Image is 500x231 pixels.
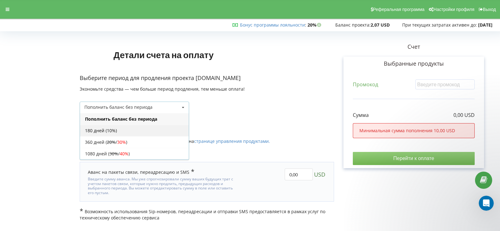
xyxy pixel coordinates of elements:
[80,120,334,128] p: Активированные продукты
[80,74,334,82] p: Выберите период для продления проекта [DOMAIN_NAME]
[80,208,334,221] p: Возможность использования Sip-номеров, переадресации и отправки SMS предоставляется в рамках услу...
[84,105,152,109] div: Пополнить баланс без периода
[314,168,325,180] span: USD
[117,139,126,145] span: 30%
[194,138,270,144] a: странице управления продуктами.
[80,125,189,136] div: 180 дней (10%)
[402,22,477,28] span: При текущих затратах активен до:
[240,22,305,28] a: Бонус программы лояльности
[478,22,492,28] strong: [DATE]
[453,112,475,119] p: 0,00 USD
[80,86,245,92] span: Экономьте средства — чем больше период продления, тем меньше оплата!
[80,148,189,159] div: 1080 дней ( / )
[483,7,496,12] span: Выход
[80,136,189,148] div: 360 дней ( / )
[107,139,116,145] s: 20%
[335,22,371,28] span: Баланс проекта:
[120,151,128,157] span: 40%
[80,40,247,70] h1: Детали счета на оплату
[353,123,475,138] div: Минимальная сумма пополнения 10,00 USD
[80,113,189,125] div: Пополнить баланс без периода
[373,7,425,12] span: Реферальная программа
[109,151,118,157] s: 30%
[353,112,369,119] p: Сумма
[353,81,378,88] p: Промокод
[88,175,233,195] div: Введите сумму аванса. Мы уже спрогнозировали сумму ваших будущих трат с учетом пакетов связи, кот...
[353,152,475,165] input: Перейти к оплате
[88,168,194,175] div: Аванс на пакеты связи, переадресацию и SMS
[433,7,474,12] span: Настройки профиля
[240,22,306,28] span: :
[415,79,475,89] input: Введите промокод
[479,196,494,211] iframe: Intercom live chat
[334,43,493,51] p: Счет
[307,22,323,28] strong: 20%
[353,60,475,68] p: Выбранные продукты
[371,22,390,28] strong: 2,07 USD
